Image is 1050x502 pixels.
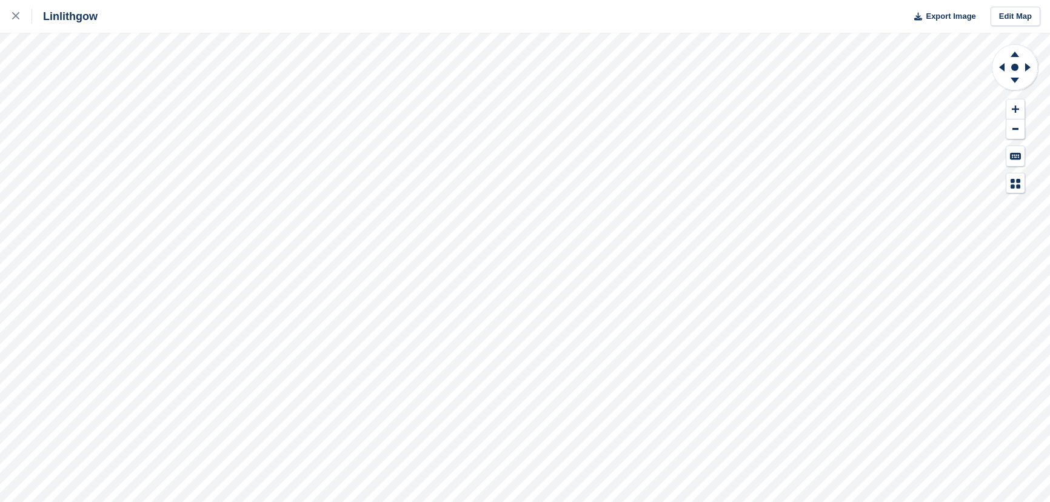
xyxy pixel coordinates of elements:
button: Export Image [907,7,976,27]
button: Zoom In [1006,99,1025,119]
button: Map Legend [1006,173,1025,193]
div: Linlithgow [32,9,98,24]
button: Keyboard Shortcuts [1006,146,1025,166]
a: Edit Map [991,7,1040,27]
span: Export Image [926,10,975,22]
button: Zoom Out [1006,119,1025,139]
